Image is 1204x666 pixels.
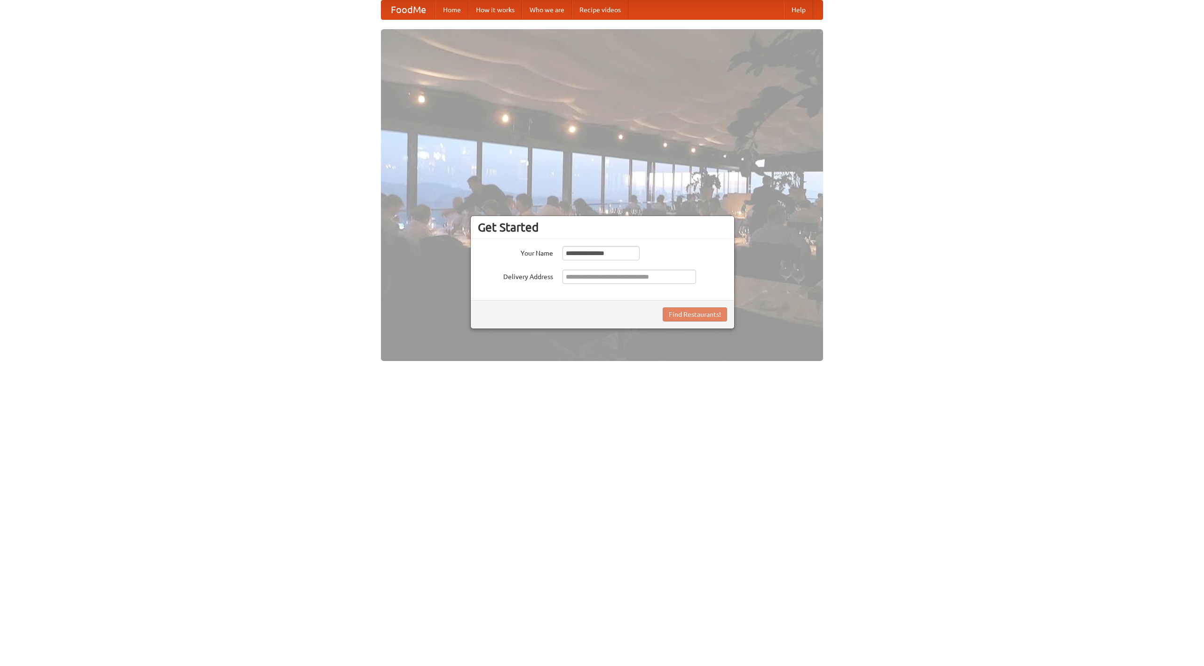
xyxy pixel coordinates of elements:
h3: Get Started [478,220,727,234]
a: Help [784,0,813,19]
label: Delivery Address [478,270,553,281]
a: How it works [468,0,522,19]
a: FoodMe [381,0,436,19]
button: Find Restaurants! [663,307,727,321]
a: Who we are [522,0,572,19]
a: Recipe videos [572,0,628,19]
a: Home [436,0,468,19]
label: Your Name [478,246,553,258]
